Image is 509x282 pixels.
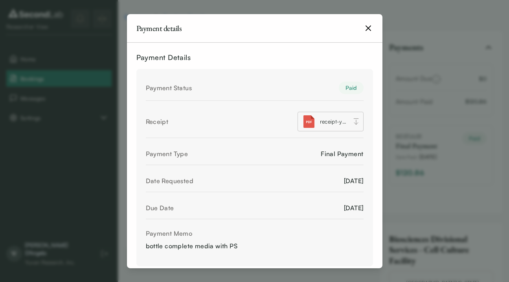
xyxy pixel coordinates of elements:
div: [DATE] [344,203,363,212]
div: Payment Memo [146,228,193,238]
div: Payment Type [146,149,188,158]
img: Attachment icon for pdf [303,115,315,127]
span: receipt-yuvan-research-inc-SO37JU31.pdf [320,117,347,126]
div: Paid [339,81,363,94]
div: Payment Status [146,83,192,92]
h2: Payment details [136,24,182,32]
div: Date Requested [146,176,194,185]
div: [DATE] [344,176,363,185]
div: Receipt [146,116,169,126]
div: Final Payment [321,149,363,158]
div: bottle complete media with PS [146,241,238,250]
div: Payment Details [136,52,191,62]
div: Due Date [146,203,174,212]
